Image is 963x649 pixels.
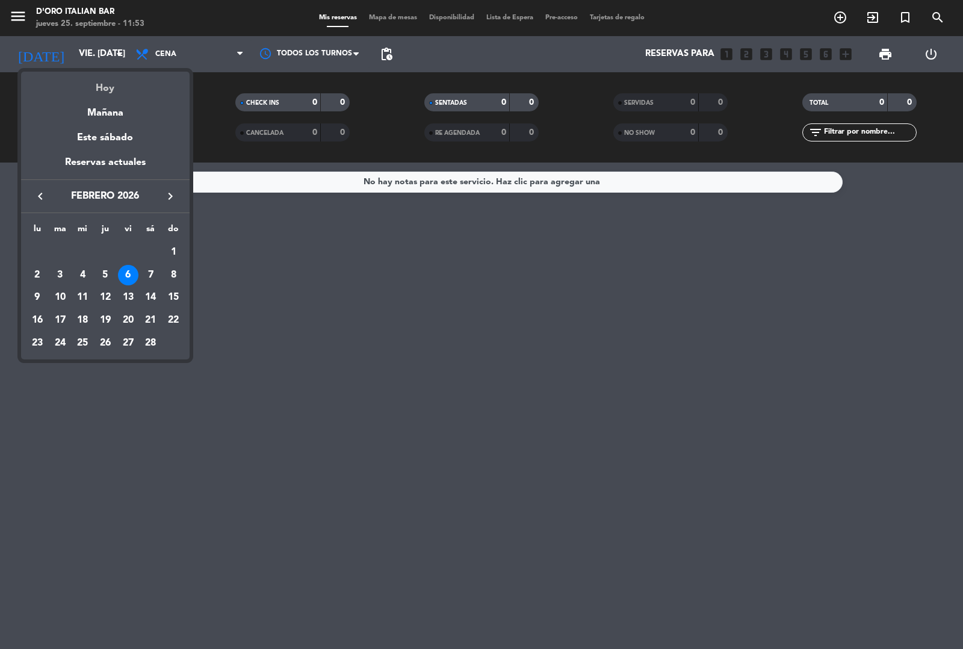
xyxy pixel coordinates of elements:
td: 7 de febrero de 2026 [140,264,163,287]
td: 8 de febrero de 2026 [162,264,185,287]
div: 9 [27,287,48,308]
th: martes [49,222,72,241]
div: 18 [72,310,93,331]
th: lunes [26,222,49,241]
i: keyboard_arrow_left [33,189,48,203]
td: 26 de febrero de 2026 [94,332,117,355]
div: 8 [163,265,184,285]
td: 16 de febrero de 2026 [26,309,49,332]
div: 23 [27,333,48,353]
th: sábado [140,222,163,241]
div: 7 [140,265,161,285]
div: Este sábado [21,121,190,155]
div: 20 [118,310,138,331]
td: 25 de febrero de 2026 [71,332,94,355]
td: 15 de febrero de 2026 [162,287,185,309]
td: 20 de febrero de 2026 [117,309,140,332]
div: Hoy [21,72,190,96]
div: 4 [72,265,93,285]
div: Mañana [21,96,190,121]
td: 28 de febrero de 2026 [140,332,163,355]
button: keyboard_arrow_right [159,188,181,204]
th: miércoles [71,222,94,241]
th: viernes [117,222,140,241]
div: 13 [118,287,138,308]
td: 21 de febrero de 2026 [140,309,163,332]
div: 25 [72,333,93,353]
td: 11 de febrero de 2026 [71,287,94,309]
div: 2 [27,265,48,285]
div: 19 [95,310,116,331]
span: febrero 2026 [51,188,159,204]
div: 10 [50,287,70,308]
div: 16 [27,310,48,331]
div: 6 [118,265,138,285]
td: 14 de febrero de 2026 [140,287,163,309]
i: keyboard_arrow_right [163,189,178,203]
div: 17 [50,310,70,331]
td: 13 de febrero de 2026 [117,287,140,309]
td: 12 de febrero de 2026 [94,287,117,309]
div: 11 [72,287,93,308]
td: 19 de febrero de 2026 [94,309,117,332]
td: 1 de febrero de 2026 [162,241,185,264]
td: 18 de febrero de 2026 [71,309,94,332]
td: 3 de febrero de 2026 [49,264,72,287]
div: 3 [50,265,70,285]
td: 5 de febrero de 2026 [94,264,117,287]
div: 27 [118,333,138,353]
td: FEB. [26,241,162,264]
div: 5 [95,265,116,285]
td: 24 de febrero de 2026 [49,332,72,355]
div: 12 [95,287,116,308]
div: 26 [95,333,116,353]
td: 17 de febrero de 2026 [49,309,72,332]
div: 28 [140,333,161,353]
td: 23 de febrero de 2026 [26,332,49,355]
td: 22 de febrero de 2026 [162,309,185,332]
div: 15 [163,287,184,308]
div: Reservas actuales [21,155,190,179]
button: keyboard_arrow_left [29,188,51,204]
th: jueves [94,222,117,241]
td: 10 de febrero de 2026 [49,287,72,309]
td: 27 de febrero de 2026 [117,332,140,355]
div: 21 [140,310,161,331]
td: 6 de febrero de 2026 [117,264,140,287]
div: 24 [50,333,70,353]
td: 4 de febrero de 2026 [71,264,94,287]
div: 1 [163,242,184,262]
td: 2 de febrero de 2026 [26,264,49,287]
div: 14 [140,287,161,308]
th: domingo [162,222,185,241]
div: 22 [163,310,184,331]
td: 9 de febrero de 2026 [26,287,49,309]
